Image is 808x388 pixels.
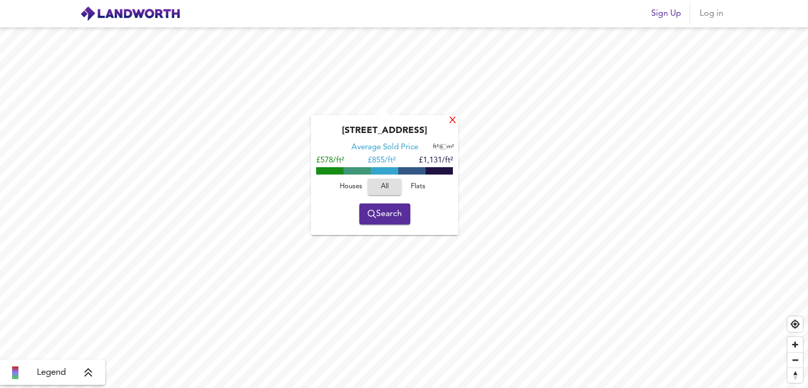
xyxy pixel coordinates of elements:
span: Houses [337,181,365,193]
button: Zoom in [787,337,803,352]
button: All [368,179,401,195]
span: Sign Up [651,6,681,21]
span: Zoom out [787,353,803,367]
div: X [448,116,457,126]
span: Legend [37,366,66,379]
span: All [373,181,396,193]
img: logo [80,6,180,22]
span: Flats [404,181,432,193]
span: Log in [699,6,724,21]
div: [STREET_ADDRESS] [316,126,453,142]
span: £ 855/ft² [368,157,396,165]
span: Search [368,207,402,221]
button: Search [359,203,410,224]
button: Houses [334,179,368,195]
span: m² [447,144,454,150]
button: Flats [401,179,435,195]
button: Zoom out [787,352,803,367]
button: Sign Up [647,3,685,24]
button: Find my location [787,316,803,332]
span: ft² [433,144,439,150]
span: £1,131/ft² [419,157,453,165]
button: Log in [694,3,728,24]
div: Average Sold Price [351,142,418,153]
button: Reset bearing to north [787,367,803,383]
span: £578/ft² [316,157,344,165]
span: Reset bearing to north [787,368,803,383]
